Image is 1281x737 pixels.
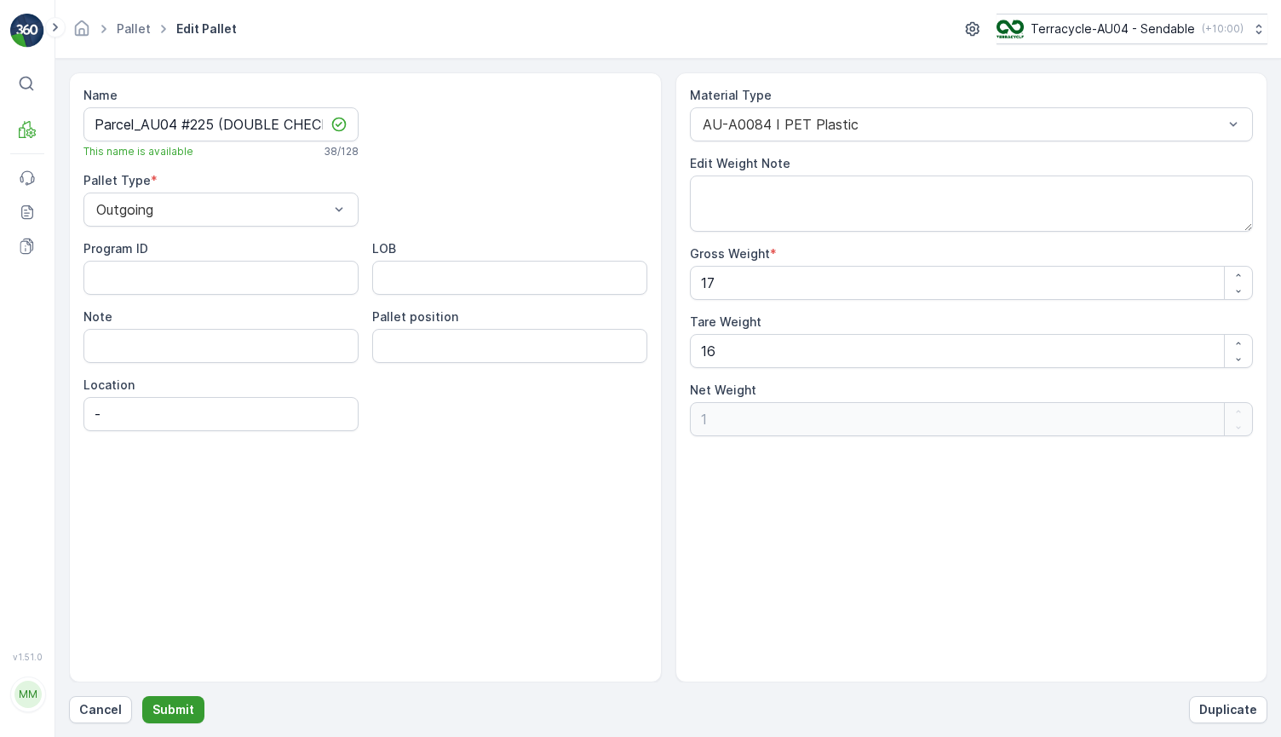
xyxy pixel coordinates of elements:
[83,88,118,102] label: Name
[79,701,122,718] p: Cancel
[1189,696,1267,723] button: Duplicate
[372,241,396,256] label: LOB
[1202,22,1244,36] p: ( +10:00 )
[997,20,1024,38] img: terracycle_logo.png
[372,309,458,324] label: Pallet position
[83,241,148,256] label: Program ID
[10,665,44,723] button: MM
[72,26,91,40] a: Homepage
[83,145,193,158] span: This name is available
[14,681,42,708] div: MM
[83,173,151,187] label: Pallet Type
[690,88,772,102] label: Material Type
[117,21,151,36] a: Pallet
[10,652,44,662] span: v 1.51.0
[690,156,790,170] label: Edit Weight Note
[324,145,359,158] p: 38 / 128
[10,14,44,48] img: logo
[69,696,132,723] button: Cancel
[173,20,240,37] span: Edit Pallet
[997,14,1267,44] button: Terracycle-AU04 - Sendable(+10:00)
[690,246,770,261] label: Gross Weight
[1199,701,1257,718] p: Duplicate
[690,383,756,397] label: Net Weight
[1031,20,1195,37] p: Terracycle-AU04 - Sendable
[152,701,194,718] p: Submit
[690,314,761,329] label: Tare Weight
[83,309,112,324] label: Note
[83,377,135,392] label: Location
[142,696,204,723] button: Submit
